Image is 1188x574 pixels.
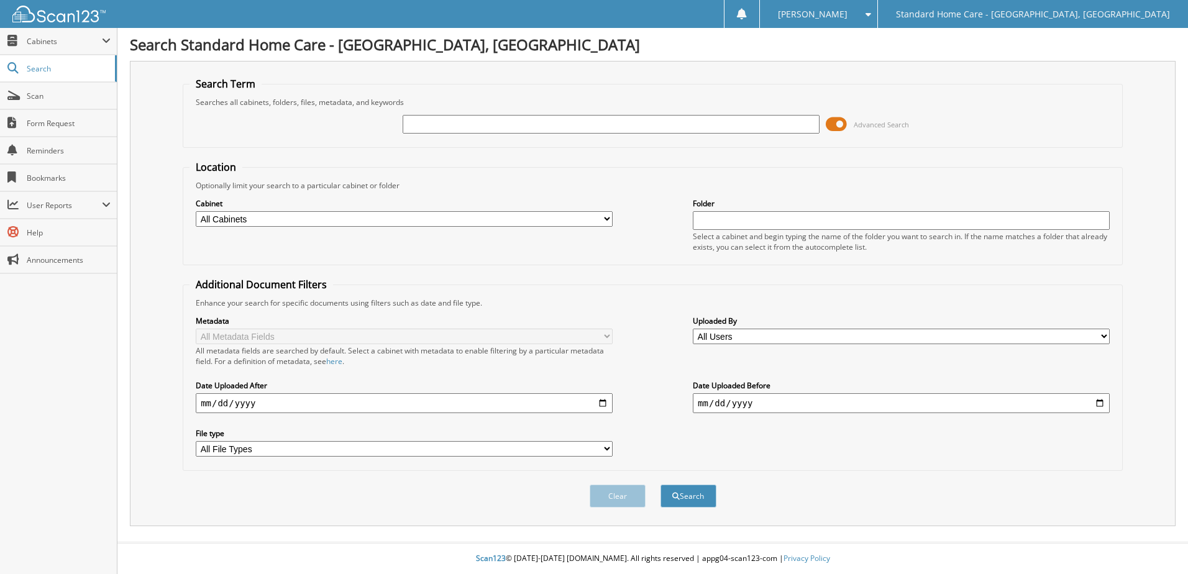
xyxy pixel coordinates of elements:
[130,34,1176,55] h1: Search Standard Home Care - [GEOGRAPHIC_DATA], [GEOGRAPHIC_DATA]
[854,120,909,129] span: Advanced Search
[693,231,1110,252] div: Select a cabinet and begin typing the name of the folder you want to search in. If the name match...
[196,428,613,439] label: File type
[27,63,109,74] span: Search
[896,11,1170,18] span: Standard Home Care - [GEOGRAPHIC_DATA], [GEOGRAPHIC_DATA]
[196,316,613,326] label: Metadata
[190,77,262,91] legend: Search Term
[12,6,106,22] img: scan123-logo-white.svg
[196,345,613,367] div: All metadata fields are searched by default. Select a cabinet with metadata to enable filtering b...
[190,298,1116,308] div: Enhance your search for specific documents using filters such as date and file type.
[590,485,646,508] button: Clear
[784,553,830,563] a: Privacy Policy
[778,11,848,18] span: [PERSON_NAME]
[693,393,1110,413] input: end
[27,173,111,183] span: Bookmarks
[196,380,613,391] label: Date Uploaded After
[190,180,1116,191] div: Optionally limit your search to a particular cabinet or folder
[27,200,102,211] span: User Reports
[190,278,333,291] legend: Additional Document Filters
[117,544,1188,574] div: © [DATE]-[DATE] [DOMAIN_NAME]. All rights reserved | appg04-scan123-com |
[693,316,1110,326] label: Uploaded By
[660,485,716,508] button: Search
[196,198,613,209] label: Cabinet
[27,255,111,265] span: Announcements
[27,145,111,156] span: Reminders
[190,160,242,174] legend: Location
[27,91,111,101] span: Scan
[27,227,111,238] span: Help
[190,97,1116,107] div: Searches all cabinets, folders, files, metadata, and keywords
[693,380,1110,391] label: Date Uploaded Before
[693,198,1110,209] label: Folder
[196,393,613,413] input: start
[326,356,342,367] a: here
[476,553,506,563] span: Scan123
[27,118,111,129] span: Form Request
[27,36,102,47] span: Cabinets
